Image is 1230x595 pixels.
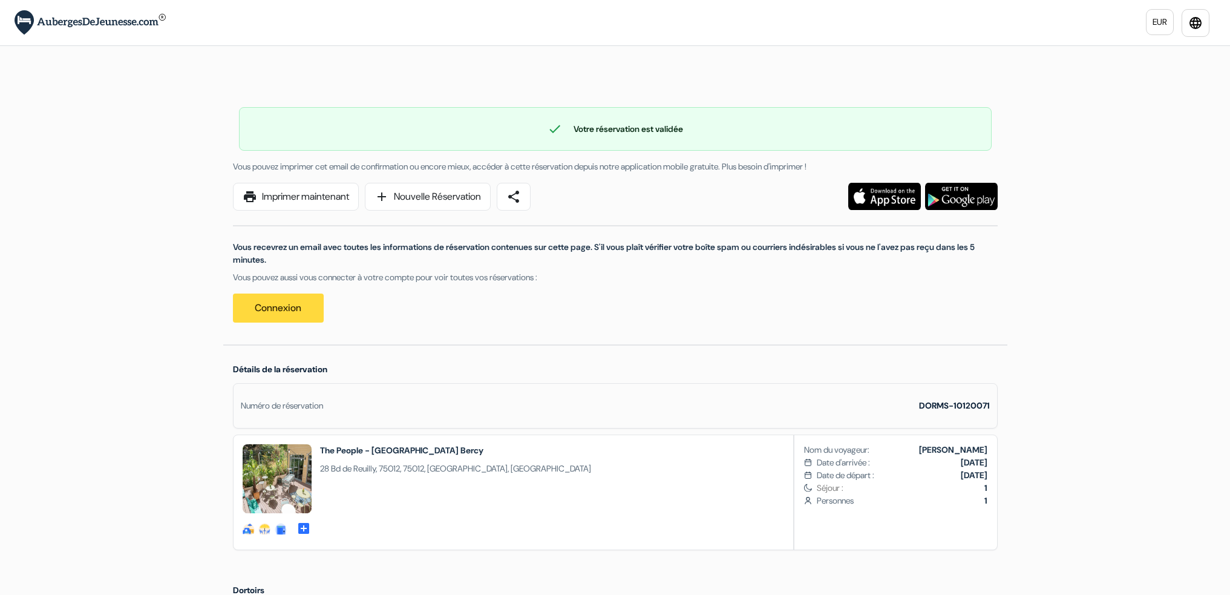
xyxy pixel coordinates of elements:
a: printImprimer maintenant [233,183,359,211]
b: [PERSON_NAME] [919,444,987,455]
span: Détails de la réservation [233,364,327,375]
a: share [497,183,531,211]
a: Connexion [233,294,324,323]
span: Date de départ : [817,469,874,482]
b: 1 [984,482,987,493]
span: Séjour : [817,482,987,495]
strong: DORMS-10120071 [919,400,990,411]
b: 1 [984,495,987,506]
img: _26211_16826020014118.jpg [243,444,312,513]
i: language [1188,16,1203,30]
img: Téléchargez l'application gratuite [925,183,998,210]
img: AubergesDeJeunesse.com [15,10,166,35]
div: Numéro de réservation [241,399,323,412]
span: 28 Bd de Reuilly, 75012, 75012, [GEOGRAPHIC_DATA], [GEOGRAPHIC_DATA] [320,462,591,475]
a: add_box [296,521,311,533]
a: addNouvelle Réservation [365,183,491,211]
img: Téléchargez l'application gratuite [848,183,921,210]
span: Vous pouvez imprimer cet email de confirmation ou encore mieux, accéder à cette réservation depui... [233,161,806,172]
p: Vous recevrez un email avec toutes les informations de réservation contenues sur cette page. S'il... [233,241,998,266]
span: print [243,189,257,204]
span: add [375,189,389,204]
div: Votre réservation est validée [240,122,991,136]
p: Vous pouvez aussi vous connecter à votre compte pour voir toutes vos réservations : [233,271,998,284]
span: Date d'arrivée : [817,456,870,469]
span: add_box [296,521,311,533]
a: language [1182,9,1209,37]
b: [DATE] [961,457,987,468]
h2: The People - [GEOGRAPHIC_DATA] Bercy [320,444,591,456]
span: Personnes [817,495,987,507]
span: check [548,122,562,136]
span: Nom du voyageur: [804,444,869,456]
a: EUR [1146,9,1174,35]
b: [DATE] [961,470,987,481]
span: share [506,189,521,204]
